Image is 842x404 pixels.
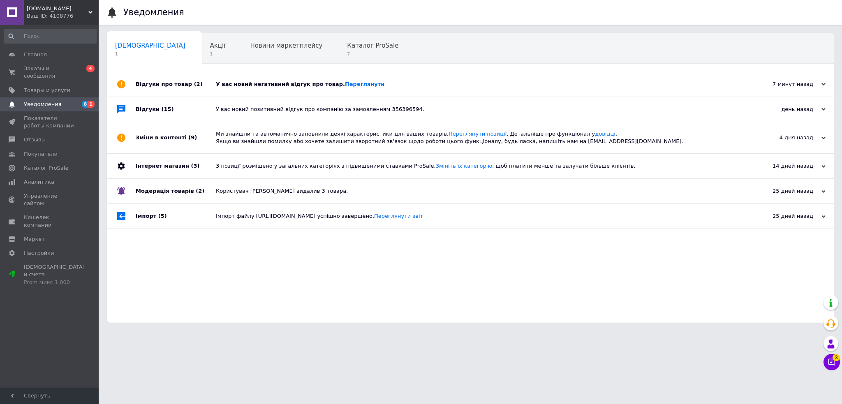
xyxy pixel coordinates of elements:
span: (2) [194,81,203,87]
span: Показатели работы компании [24,115,76,129]
span: Заказы и сообщения [24,65,76,80]
span: Товары и услуги [24,87,70,94]
div: У вас новий позитивний відгук про компанію за замовленням 356396594. [216,106,743,113]
a: довідці [595,131,615,137]
div: 4 дня назад [743,134,826,141]
div: Prom микс 1 000 [24,279,85,286]
div: Інтернет магазин [136,154,216,178]
div: 14 дней назад [743,162,826,170]
span: Главная [24,51,47,58]
span: Управление сайтом [24,192,76,207]
span: Отзывы [24,136,46,143]
span: 3 [833,354,840,361]
span: 1 [88,101,95,108]
div: день назад [743,106,826,113]
span: Маркет [24,235,45,243]
div: Ваш ID: 4108776 [27,12,99,20]
span: Акції [210,42,226,49]
span: Настройки [24,249,54,257]
span: Аналитика [24,178,54,186]
div: Відгуки [136,97,216,122]
div: 25 дней назад [743,212,826,220]
div: Імпорт файлу [URL][DOMAIN_NAME] успішно завершено. [216,212,743,220]
div: У вас новий негативний відгук про товар. [216,81,743,88]
span: Каталог ProSale [347,42,398,49]
span: (3) [191,163,199,169]
div: Користувач [PERSON_NAME] видалив 3 товара. [216,187,743,195]
div: 25 дней назад [743,187,826,195]
div: 7 минут назад [743,81,826,88]
span: Каталог ProSale [24,164,68,172]
div: Зміни в контенті [136,122,216,153]
span: Кошелек компании [24,214,76,229]
div: Імпорт [136,204,216,229]
span: Уведомления [24,101,61,108]
span: 8 [82,101,88,108]
span: 1 [210,51,226,57]
span: 1 [115,51,185,57]
div: Модерація товарів [136,179,216,203]
div: Ми знайшли та автоматично заповнили деякі характеристики для ваших товарів. . Детальніше про функ... [216,130,743,145]
div: Відгуки про товар [136,72,216,97]
span: kuchen.ua [27,5,88,12]
a: Переглянути позиції [449,131,507,137]
input: Поиск [4,29,97,44]
button: Чат с покупателем3 [823,354,840,370]
span: 7 [347,51,398,57]
span: (9) [188,134,197,141]
span: 4 [86,65,95,72]
span: [DEMOGRAPHIC_DATA] и счета [24,263,85,286]
span: (15) [162,106,174,112]
span: (5) [158,213,167,219]
a: Змініть їх категорію [436,163,493,169]
a: Переглянути звіт [374,213,423,219]
h1: Уведомления [123,7,184,17]
a: Переглянути [345,81,385,87]
div: 3 позиції розміщено у загальних категоріях з підвищеними ставками ProSale. , щоб платити менше та... [216,162,743,170]
span: Покупатели [24,150,58,158]
span: [DEMOGRAPHIC_DATA] [115,42,185,49]
span: (2) [196,188,204,194]
span: Новини маркетплейсу [250,42,322,49]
